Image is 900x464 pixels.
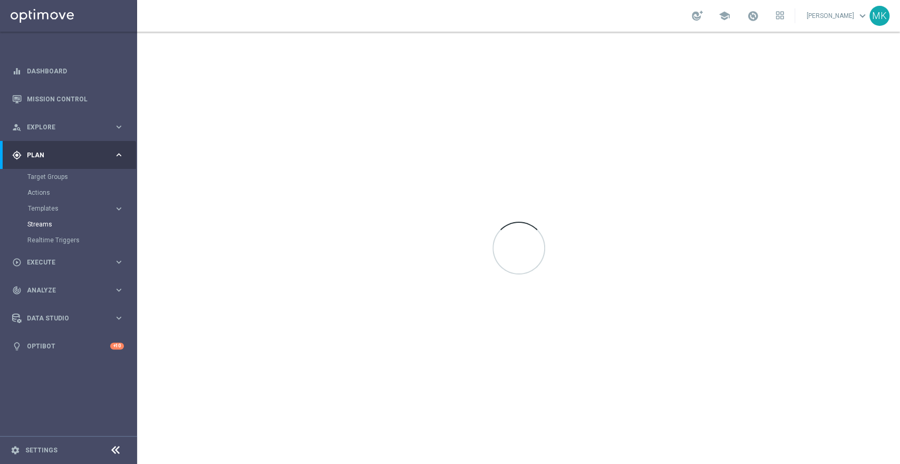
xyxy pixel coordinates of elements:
[12,122,114,132] div: Explore
[27,124,114,130] span: Explore
[12,258,124,267] button: play_circle_outline Execute keyboard_arrow_right
[12,342,124,351] button: lightbulb Optibot +10
[27,152,114,158] span: Plan
[114,285,124,295] i: keyboard_arrow_right
[12,95,124,103] button: Mission Control
[27,216,136,232] div: Streams
[12,67,124,75] button: equalizer Dashboard
[869,6,889,26] div: MK
[27,85,124,113] a: Mission Control
[27,173,110,181] a: Target Groups
[27,204,124,213] button: Templates keyboard_arrow_right
[27,259,114,266] span: Execute
[114,204,124,214] i: keyboard_arrow_right
[27,185,136,201] div: Actions
[12,150,22,160] i: gps_fixed
[25,447,57,453] a: Settings
[12,122,22,132] i: person_search
[12,286,124,295] button: track_changes Analyze keyboard_arrow_right
[114,122,124,132] i: keyboard_arrow_right
[110,343,124,349] div: +10
[12,286,114,295] div: Analyze
[12,151,124,159] button: gps_fixed Plan keyboard_arrow_right
[12,67,22,76] i: equalizer
[12,85,124,113] div: Mission Control
[12,258,114,267] div: Execute
[12,314,124,323] button: Data Studio keyboard_arrow_right
[12,258,22,267] i: play_circle_outline
[27,236,110,244] a: Realtime Triggers
[28,205,114,212] div: Templates
[27,57,124,85] a: Dashboard
[12,286,22,295] i: track_changes
[12,332,124,360] div: Optibot
[806,8,869,24] a: [PERSON_NAME]keyboard_arrow_down
[27,332,110,360] a: Optibot
[27,287,114,293] span: Analyze
[27,201,136,216] div: Templates
[27,188,110,197] a: Actions
[28,205,103,212] span: Templates
[114,313,124,323] i: keyboard_arrow_right
[719,10,730,22] span: school
[114,257,124,267] i: keyboard_arrow_right
[12,314,114,323] div: Data Studio
[857,10,868,22] span: keyboard_arrow_down
[27,220,110,229] a: Streams
[12,342,22,351] i: lightbulb
[27,232,136,248] div: Realtime Triggers
[12,123,124,131] button: person_search Explore keyboard_arrow_right
[12,57,124,85] div: Dashboard
[11,446,20,455] i: settings
[12,150,114,160] div: Plan
[27,315,114,321] span: Data Studio
[27,169,136,185] div: Target Groups
[114,150,124,160] i: keyboard_arrow_right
